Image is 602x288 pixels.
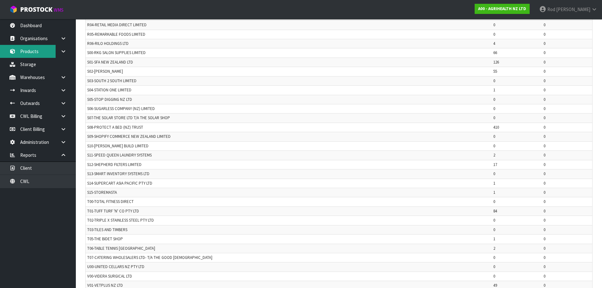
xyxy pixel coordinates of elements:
strong: A00 - AGRIHEALTH NZ LTD [478,6,526,11]
td: 0 [492,262,542,272]
td: 0 [492,104,542,113]
td: 0 [542,48,592,58]
td: 0 [542,30,592,39]
td: R05-REMARKABLE FOODS LIMITED [86,30,492,39]
td: 0 [492,141,542,150]
td: 0 [542,235,592,244]
td: S09-SHOPIFY COMMERCE NEW ZEALAND LIMITED [86,132,492,141]
td: S02-[PERSON_NAME] [86,67,492,76]
td: 66 [492,48,542,58]
td: T06-TABLE TENNIS [GEOGRAPHIC_DATA] [86,244,492,253]
td: 0 [542,58,592,67]
td: 410 [492,123,542,132]
td: 4 [492,39,542,48]
td: 0 [492,225,542,234]
td: 0 [542,179,592,188]
td: T01-TUFF TURF 'N' CO PTY LTD [86,206,492,216]
td: 0 [492,216,542,225]
td: 84 [492,206,542,216]
img: cube-alt.png [9,5,17,13]
td: 0 [542,272,592,281]
td: T05-THE BIDET SHOP [86,235,492,244]
td: S05-STOP DIGGING NZ LTD [86,95,492,104]
td: 0 [542,188,592,197]
td: S11-SPEED QUEEN LAUNDRY SYSTEMS [86,151,492,160]
td: 2 [492,151,542,160]
td: S03-SOUTH 2 SOUTH LIMITED [86,76,492,85]
td: 55 [492,67,542,76]
td: S01-SFA NEW ZEALAND LTD [86,58,492,67]
td: S12-SHEPHERD FILTERS LIMITED [86,160,492,169]
td: S14-SUPERCART ASIA PACIFIC PTY LTD [86,179,492,188]
td: 0 [492,132,542,141]
td: 0 [542,141,592,150]
td: 0 [492,113,542,123]
td: T03-TILES AND TIMBERS [86,225,492,234]
td: 0 [542,169,592,179]
span: ProStock [20,5,52,14]
td: U00-UNITED CELLARS NZ PTY LTD [86,262,492,272]
td: R04-RETAIL MEDIA DIRECT LIMITED [86,21,492,30]
td: 0 [492,253,542,262]
td: 0 [542,262,592,272]
td: 2 [492,244,542,253]
td: 0 [492,30,542,39]
td: 0 [492,272,542,281]
td: 0 [492,95,542,104]
td: 0 [492,169,542,179]
td: 1 [492,179,542,188]
td: S13-SMART INVENTORY SYSTEMS LTD [86,169,492,179]
td: 126 [492,58,542,67]
span: Rod [547,6,555,12]
td: S07-THE SOLAR STORE LTD T/A THE SOLAR SHOP [86,113,492,123]
td: S10-[PERSON_NAME] BUILD LIMITED [86,141,492,150]
td: 0 [542,39,592,48]
td: 0 [492,76,542,85]
td: 0 [542,86,592,95]
td: 0 [492,197,542,206]
td: 0 [542,21,592,30]
td: 0 [542,225,592,234]
td: R06-RILO HOLDINGS LTD [86,39,492,48]
td: T00-TOTAL FITNESS DIRECT [86,197,492,206]
td: S04-STATION ONE LIMITED [86,86,492,95]
small: WMS [54,7,64,13]
span: [PERSON_NAME] [556,6,590,12]
td: 0 [542,253,592,262]
td: 0 [542,123,592,132]
td: T07-CATERING WHOLESALERS LTD- T/A THE GOOD [DEMOGRAPHIC_DATA] [86,253,492,262]
a: A00 - AGRIHEALTH NZ LTD [475,4,530,14]
td: S08-PROTECT A BED (NZ) TRUST [86,123,492,132]
td: 0 [542,151,592,160]
td: S15-STOREMASTA [86,188,492,197]
td: 0 [542,132,592,141]
td: 0 [542,216,592,225]
td: 0 [542,76,592,85]
td: 0 [542,206,592,216]
td: 0 [542,95,592,104]
td: 1 [492,86,542,95]
td: 0 [542,244,592,253]
td: 0 [542,113,592,123]
td: S06-SUGARLESS COMPANY (NZ) LIMITED [86,104,492,113]
td: 0 [492,21,542,30]
td: 17 [492,160,542,169]
td: 0 [542,104,592,113]
td: 0 [542,67,592,76]
td: V00-VIDERA SURGICAL LTD [86,272,492,281]
td: 0 [542,197,592,206]
td: T02-TRIPLE X STAINLESS STEEL PTY LTD [86,216,492,225]
td: 0 [542,160,592,169]
td: S00-RKG SALON SUPPLIES LIMITED [86,48,492,58]
td: 1 [492,235,542,244]
td: 1 [492,188,542,197]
